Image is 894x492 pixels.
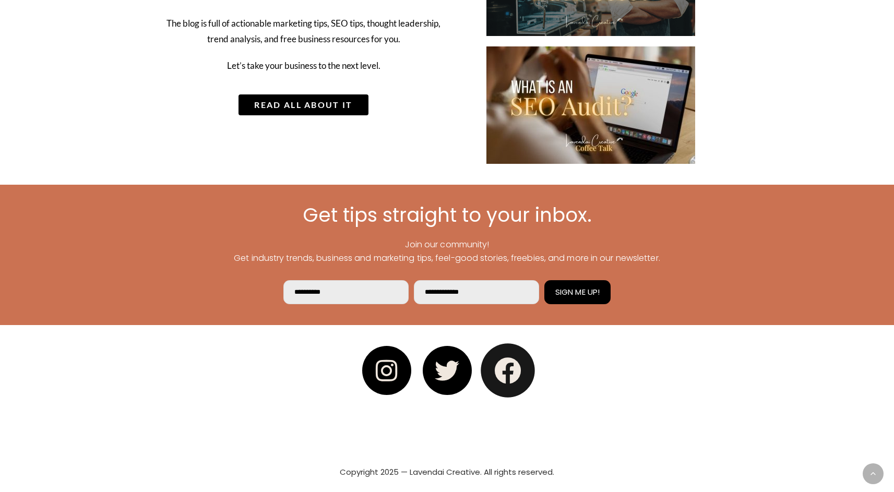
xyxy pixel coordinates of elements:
a: READ ALL ABOUT IT [239,94,368,115]
p: Get industry trends, business and marketing tips, feel-good stories, freebies, and more in our ne... [158,251,737,265]
p: Get tips straight to your inbox. [158,206,737,225]
p: Join our community! [158,238,737,251]
p: The blog is full of actionable marketing tips, SEO tips, thought leadership, trend analysis, and ... [165,16,442,46]
button: Sign me up! [544,280,611,304]
img: SEO-Audit [486,46,695,164]
span: Copyright 2025 — Lavendai Creative. All rights reserved. [340,465,554,479]
span: READ ALL ABOUT IT [254,101,352,109]
span: Sign me up! [555,286,600,297]
p: Let’s take your business to the next level. [165,58,442,73]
